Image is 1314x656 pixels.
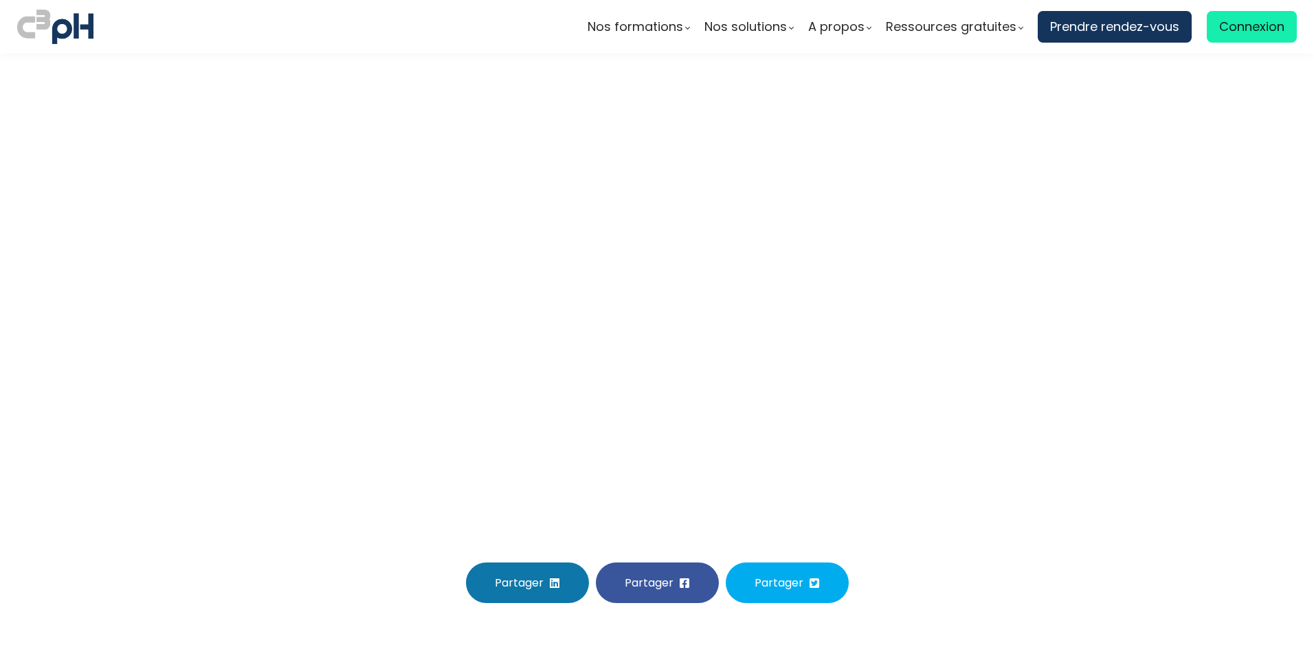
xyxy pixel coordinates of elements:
span: Nos solutions [704,17,787,37]
span: Partager [625,574,673,591]
span: Partager [495,574,544,591]
span: Prendre rendez-vous [1050,17,1179,37]
a: Prendre rendez-vous [1038,11,1192,43]
span: Nos formations [588,17,683,37]
button: Partager [726,562,849,603]
a: Connexion [1207,11,1297,43]
span: Connexion [1219,17,1284,37]
span: A propos [808,17,865,37]
button: Partager [466,562,589,603]
span: Partager [755,574,803,591]
button: Partager [596,562,719,603]
span: Ressources gratuites [886,17,1016,37]
img: logo C3PH [17,7,93,47]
